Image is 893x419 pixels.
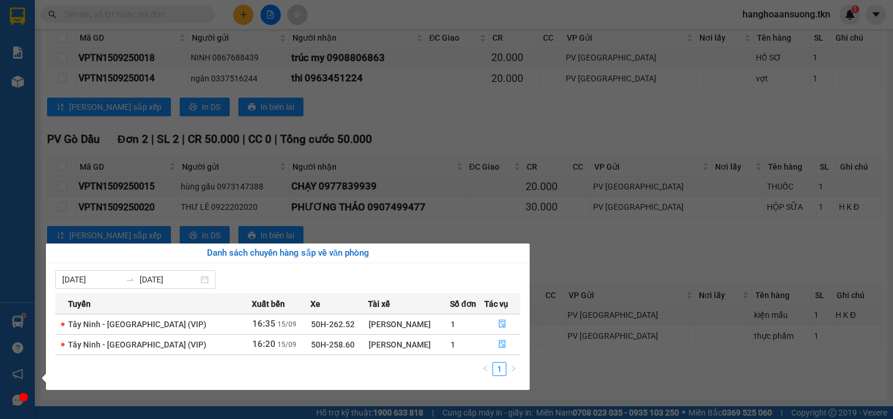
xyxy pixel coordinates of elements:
span: Tác vụ [484,298,508,310]
span: swap-right [126,275,135,284]
button: file-done [485,315,520,334]
span: 1 [451,340,455,349]
span: 50H-258.60 [311,340,355,349]
div: Danh sách chuyến hàng sắp về văn phòng [55,246,520,260]
span: to [126,275,135,284]
span: 16:35 [252,318,276,329]
span: 1 [451,320,455,329]
span: Tuyến [68,298,91,310]
span: Tài xế [368,298,390,310]
span: Tây Ninh - [GEOGRAPHIC_DATA] (VIP) [68,320,206,329]
button: right [506,362,520,376]
span: Số đơn [450,298,476,310]
span: 16:20 [252,339,276,349]
a: 1 [493,363,506,375]
span: file-done [498,320,506,329]
button: left [478,362,492,376]
span: right [510,365,517,372]
div: [PERSON_NAME] [369,338,449,351]
input: Đến ngày [140,273,198,286]
span: 50H-262.52 [311,320,355,329]
li: Previous Page [478,362,492,376]
li: Next Page [506,362,520,376]
button: file-done [485,335,520,354]
span: left [482,365,489,372]
span: file-done [498,340,506,349]
span: Xe [310,298,320,310]
span: 15/09 [277,341,297,349]
span: Tây Ninh - [GEOGRAPHIC_DATA] (VIP) [68,340,206,349]
div: [PERSON_NAME] [369,318,449,331]
span: Xuất bến [252,298,285,310]
span: 15/09 [277,320,297,328]
input: Từ ngày [62,273,121,286]
li: 1 [492,362,506,376]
